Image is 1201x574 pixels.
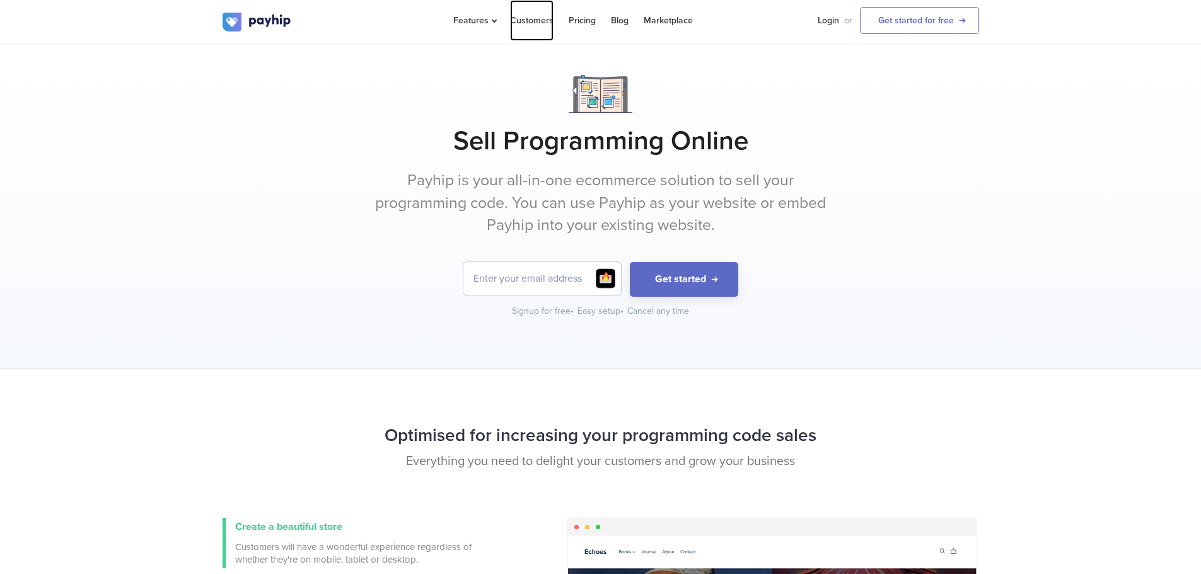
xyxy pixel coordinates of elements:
[577,305,625,318] div: Easy setup
[860,7,979,34] a: Get started for free
[223,13,292,32] img: logo.svg
[223,518,475,568] a: Create a beautiful store Customers will have a wonderful experience regardless of whether they're...
[364,169,837,237] p: Payhip is your all-in-one ecommerce solution to sell your programming code. You can use Payhip as...
[512,305,575,318] div: Signup for free
[571,306,574,316] span: •
[463,262,621,295] input: Enter your email address
[223,125,979,157] h1: Sell Programming Online
[223,419,979,452] h2: Optimised for increasing your programming code sales
[630,262,738,297] button: Get started
[620,306,624,316] span: •
[569,75,632,113] img: Notebook.png
[453,15,495,26] span: Features
[235,520,342,533] span: Create a beautiful store
[235,541,475,566] span: Customers will have a wonderful experience regardless of whether they're on mobile, tablet or des...
[223,452,979,471] p: Everything you need to delight your customers and grow your business
[627,305,689,318] div: Cancel any time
